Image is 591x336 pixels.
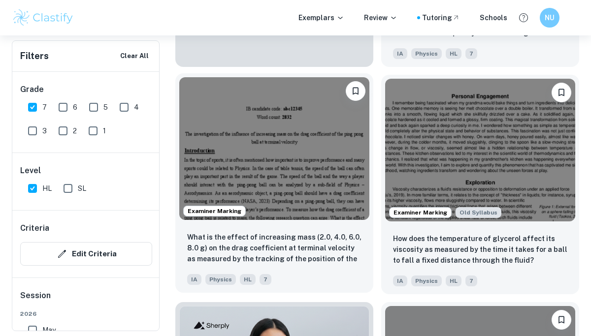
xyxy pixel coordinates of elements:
span: HL [446,275,461,286]
span: 1 [103,125,106,136]
h6: Filters [20,49,49,63]
span: Physics [411,48,442,59]
span: 3 [42,125,47,136]
span: 7 [260,274,271,285]
span: 2 [73,125,77,136]
button: Bookmark [552,83,571,102]
h6: NU [544,12,556,23]
span: IA [393,48,407,59]
p: Exemplars [298,12,344,23]
button: Edit Criteria [20,242,152,266]
span: 5 [103,102,108,113]
button: NU [540,8,559,28]
span: 7 [465,275,477,286]
span: HL [240,274,256,285]
span: IA [393,275,407,286]
a: Examiner MarkingStarting from the May 2025 session, the Physics IA requirements have changed. It'... [381,75,579,294]
span: SL [78,183,86,194]
span: Physics [205,274,236,285]
img: Clastify logo [12,8,74,28]
span: HL [42,183,52,194]
h6: Level [20,165,152,177]
span: Physics [411,275,442,286]
span: 7 [42,102,47,113]
p: Review [364,12,397,23]
span: Old Syllabus [456,207,501,218]
button: Help and Feedback [515,9,532,26]
span: 4 [134,102,139,113]
p: What is the effect of increasing mass (2.0, 4.0, 6.0, 8.0 g) on the drag coefficient at terminal ... [187,232,361,265]
p: How does the temperature of glycerol affect its viscosity as measured by the time it takes for a ... [393,233,567,266]
a: Examiner MarkingBookmarkWhat is the effect of increasing mass (2.0, 4.0, 6.0, 8.0 g) on the drag ... [175,75,373,294]
span: 2026 [20,309,152,318]
h6: Grade [20,84,152,95]
span: HL [446,48,461,59]
img: Physics IA example thumbnail: How does the temperature of glycerol aff [385,79,575,221]
span: May [42,325,56,336]
button: Bookmark [346,81,365,101]
span: IA [187,274,201,285]
a: Tutoring [422,12,460,23]
h6: Session [20,290,152,309]
button: Clear All [118,49,151,63]
img: Physics IA example thumbnail: What is the effect of increasing mass (2 [179,77,369,220]
span: 6 [73,102,77,113]
span: Examiner Marking [390,208,451,217]
span: 7 [465,48,477,59]
a: Schools [480,12,507,23]
button: Bookmark [552,310,571,330]
span: Examiner Marking [184,207,245,215]
div: Starting from the May 2025 session, the Physics IA requirements have changed. It's OK to refer to... [456,207,501,218]
h6: Criteria [20,222,49,234]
